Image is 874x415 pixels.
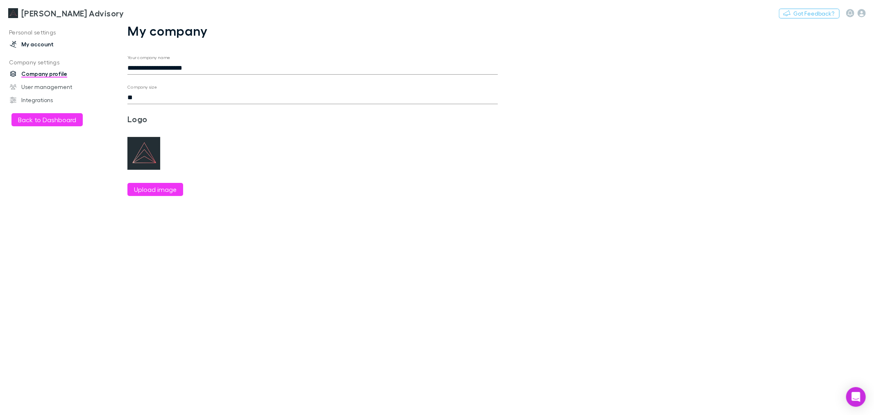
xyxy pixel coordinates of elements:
button: Got Feedback? [779,9,840,18]
a: My account [2,38,113,51]
img: Preview [127,137,160,170]
h3: Logo [127,114,251,124]
a: User management [2,80,113,93]
label: Company size [127,84,157,90]
a: Company profile [2,67,113,80]
a: Integrations [2,93,113,107]
div: Open Intercom Messenger [846,387,866,407]
img: Liston Newton Advisory's Logo [8,8,18,18]
label: Your company name [127,55,170,61]
p: Company settings [2,57,113,68]
p: Personal settings [2,27,113,38]
button: Upload image [127,183,183,196]
a: [PERSON_NAME] Advisory [3,3,129,23]
button: Back to Dashboard [11,113,83,126]
h1: My company [127,23,498,39]
label: Upload image [134,185,177,194]
h3: [PERSON_NAME] Advisory [21,8,124,18]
